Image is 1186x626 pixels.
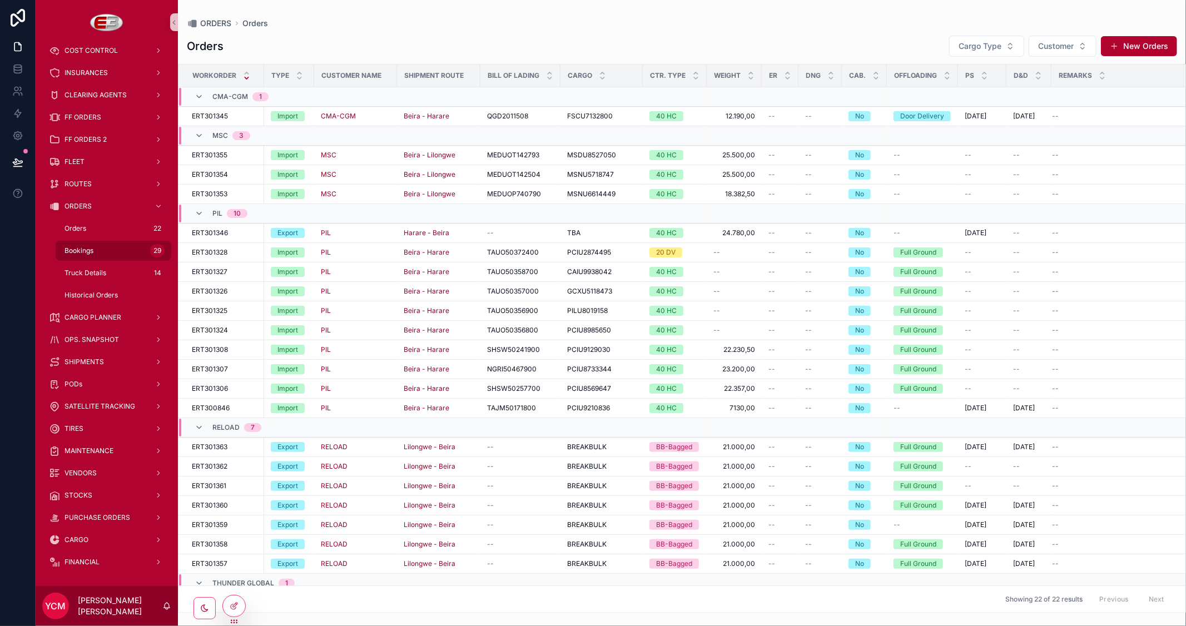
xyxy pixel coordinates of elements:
[90,13,124,31] img: App logo
[1013,170,1045,179] a: --
[187,18,231,29] a: ORDERS
[567,228,580,237] span: TBA
[768,248,775,257] span: --
[894,190,951,198] a: --
[271,228,307,238] a: Export
[965,170,971,179] span: --
[404,112,474,121] a: Beira - Harare
[487,287,554,296] a: TAUO50357000
[321,287,390,296] a: PIL
[404,228,449,237] a: Harare - Beira
[567,267,636,276] a: CAIU9938042
[487,112,554,121] a: QGD2011508
[277,306,298,316] div: Import
[192,151,257,160] a: ERT301355
[1052,151,1059,160] span: --
[713,228,755,237] span: 24.780,00
[150,222,165,235] div: 22
[713,151,755,160] a: 25.500,00
[487,248,539,257] span: TAUO50372400
[965,228,1000,237] a: [DATE]
[649,247,700,257] a: 20 DV
[277,228,298,238] div: Export
[649,189,700,199] a: 40 HC
[805,248,812,257] span: --
[321,112,356,121] span: CMA-CGM
[649,170,700,180] a: 40 HC
[965,267,971,276] span: --
[1052,190,1059,198] span: --
[42,107,171,127] a: FF ORDERS
[649,150,700,160] a: 40 HC
[567,228,636,237] a: TBA
[855,267,864,277] div: No
[768,151,775,160] span: --
[192,248,257,257] a: ERT301328
[965,190,971,198] span: --
[242,18,268,29] span: Orders
[1052,170,1059,179] span: --
[487,228,554,237] a: --
[192,267,257,276] a: ERT301327
[855,150,864,160] div: No
[487,248,554,257] a: TAUO50372400
[404,151,474,160] a: Beira - Lilongwe
[192,287,257,296] a: ERT301326
[404,228,474,237] a: Harare - Beira
[321,151,336,160] span: MSC
[1052,190,1171,198] a: --
[713,287,720,296] span: --
[271,247,307,257] a: Import
[855,228,864,238] div: No
[894,228,900,237] span: --
[42,41,171,61] a: COST CONTROL
[656,170,677,180] div: 40 HC
[271,170,307,180] a: Import
[404,151,455,160] a: Beira - Lilongwe
[848,111,880,121] a: No
[713,267,755,276] a: --
[768,267,792,276] a: --
[649,111,700,121] a: 40 HC
[894,151,951,160] a: --
[487,112,528,121] span: QGD2011508
[271,111,307,121] a: Import
[42,85,171,105] a: CLEARING AGENTS
[965,287,971,296] span: --
[64,46,118,55] span: COST CONTROL
[1013,190,1020,198] span: --
[404,248,474,257] a: Beira - Harare
[404,287,449,296] a: Beira - Harare
[567,190,636,198] a: MSNU6614449
[487,190,541,198] span: MEDUOP740790
[855,111,864,121] div: No
[404,190,474,198] a: Beira - Lilongwe
[271,150,307,160] a: Import
[64,291,118,300] span: Historical Orders
[404,112,449,121] span: Beira - Harare
[56,285,171,305] a: Historical Orders
[321,248,331,257] span: PIL
[855,247,864,257] div: No
[805,151,835,160] a: --
[192,170,257,179] a: ERT301354
[567,151,616,160] span: MSDU8527050
[855,286,864,296] div: No
[965,248,971,257] span: --
[649,267,700,277] a: 40 HC
[848,267,880,277] a: No
[1013,112,1035,121] span: [DATE]
[894,286,951,296] a: Full Ground
[848,247,880,257] a: No
[805,170,812,179] span: --
[321,190,390,198] a: MSC
[768,287,792,296] a: --
[487,151,539,160] span: MEDUOT142793
[768,170,775,179] span: --
[192,190,227,198] span: ERT301353
[321,170,336,179] span: MSC
[656,247,676,257] div: 20 DV
[567,170,636,179] a: MSNU5718747
[321,248,390,257] a: PIL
